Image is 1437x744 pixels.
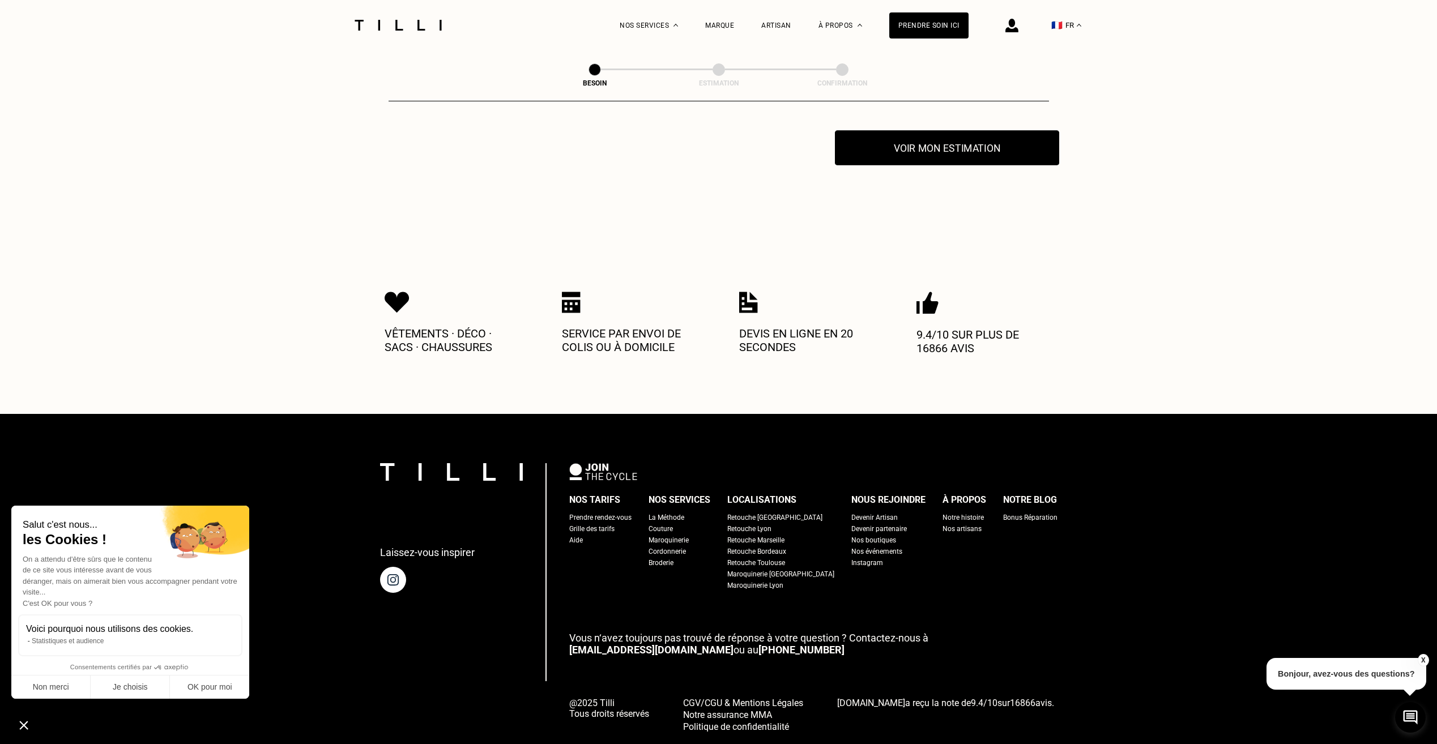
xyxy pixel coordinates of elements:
p: 9.4/10 sur plus de 16866 avis [916,328,1052,355]
img: Icon [385,292,410,313]
a: Marque [705,22,734,29]
span: @2025 Tilli [569,698,649,708]
a: La Méthode [649,512,684,523]
span: 10 [987,698,997,708]
span: a reçu la note de sur avis. [837,698,1054,708]
span: Vous n‘avez toujours pas trouvé de réponse à votre question ? Contactez-nous à [569,632,928,644]
a: Couture [649,523,673,535]
a: Retouche [GEOGRAPHIC_DATA] [727,512,822,523]
a: Broderie [649,557,673,568]
p: Bonjour, avez-vous des questions? [1267,658,1426,690]
img: page instagram de Tilli une retoucherie à domicile [380,567,406,593]
a: [EMAIL_ADDRESS][DOMAIN_NAME] [569,644,734,656]
div: À propos [943,491,986,508]
a: Maroquinerie Lyon [727,580,783,591]
a: Devenir partenaire [851,523,907,535]
span: 9.4 [971,698,983,708]
div: Nos services [649,491,710,508]
div: Confirmation [786,79,899,87]
div: Besoin [538,79,651,87]
a: Artisan [761,22,791,29]
img: menu déroulant [1077,24,1081,27]
div: Localisations [727,491,796,508]
img: Icon [739,292,758,313]
a: CGV/CGU & Mentions Légales [683,696,803,708]
div: Nous rejoindre [851,491,926,508]
span: Politique de confidentialité [683,721,789,732]
a: Instagram [851,557,883,568]
a: Maroquinerie [649,535,689,546]
p: Service par envoi de colis ou à domicile [562,327,698,354]
p: ou au [569,632,1058,656]
span: / [971,698,997,708]
a: Notre histoire [943,512,984,523]
span: Notre assurance MMA [683,709,772,720]
a: Grille des tarifs [569,523,615,535]
a: Nos boutiques [851,535,896,546]
span: 🇫🇷 [1051,20,1063,31]
button: X [1417,654,1429,666]
a: Prendre soin ici [889,12,969,39]
img: Icon [562,292,581,313]
a: Maroquinerie [GEOGRAPHIC_DATA] [727,568,834,580]
a: Retouche Bordeaux [727,546,786,557]
img: Menu déroulant [673,24,678,27]
div: Notre blog [1003,491,1057,508]
a: Retouche Lyon [727,523,771,535]
img: Icon [916,292,939,314]
a: Retouche Toulouse [727,557,785,568]
span: 16866 [1010,698,1035,708]
span: [DOMAIN_NAME] [837,698,905,708]
img: icône connexion [1005,19,1018,32]
a: Notre assurance MMA [683,708,803,720]
p: Devis en ligne en 20 secondes [739,327,875,354]
p: Vêtements · Déco · Sacs · Chaussures [385,327,521,354]
a: Bonus Réparation [1003,512,1058,523]
button: Voir mon estimation [835,130,1059,165]
a: Cordonnerie [649,546,686,557]
a: Nos artisans [943,523,982,535]
img: logo Tilli [380,463,523,481]
div: Estimation [662,79,775,87]
a: Devenir Artisan [851,512,898,523]
a: Retouche Marseille [727,535,784,546]
div: Nos tarifs [569,491,620,508]
span: Tous droits réservés [569,708,649,719]
a: Aide [569,535,583,546]
img: Logo du service de couturière Tilli [351,20,446,31]
a: Nos événements [851,546,902,557]
img: logo Join The Cycle [569,463,637,480]
p: Laissez-vous inspirer [380,546,475,558]
span: CGV/CGU & Mentions Légales [683,698,803,708]
a: [PHONE_NUMBER] [758,644,845,656]
a: Politique de confidentialité [683,720,803,732]
a: Prendre rendez-vous [569,512,632,523]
